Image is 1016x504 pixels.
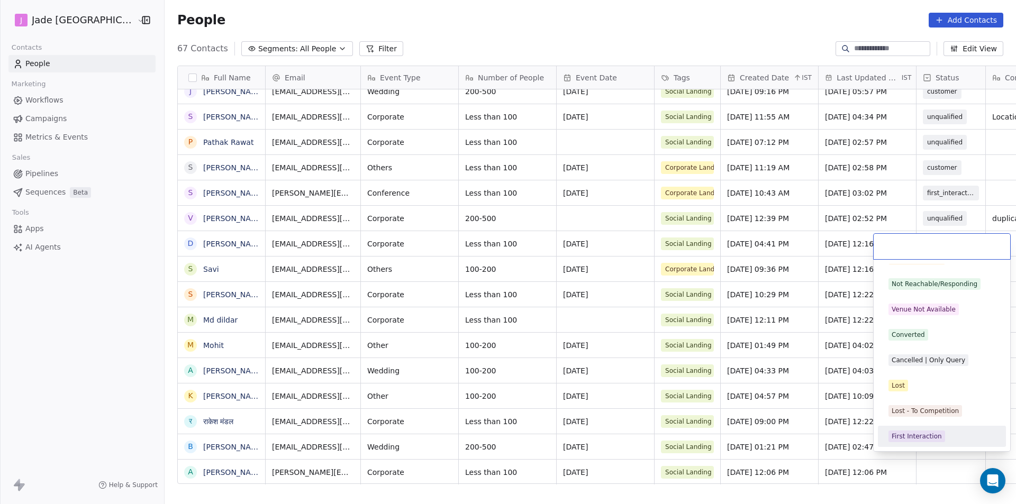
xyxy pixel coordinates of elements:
[892,432,942,441] div: First Interaction
[892,279,977,289] div: Not Reachable/Responding
[892,330,925,340] div: Converted
[892,305,956,314] div: Venue Not Available
[892,355,965,365] div: Cancelled | Only Query
[892,381,905,390] div: Lost
[892,406,959,416] div: Lost - To Competition
[878,146,1006,447] div: Suggestions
